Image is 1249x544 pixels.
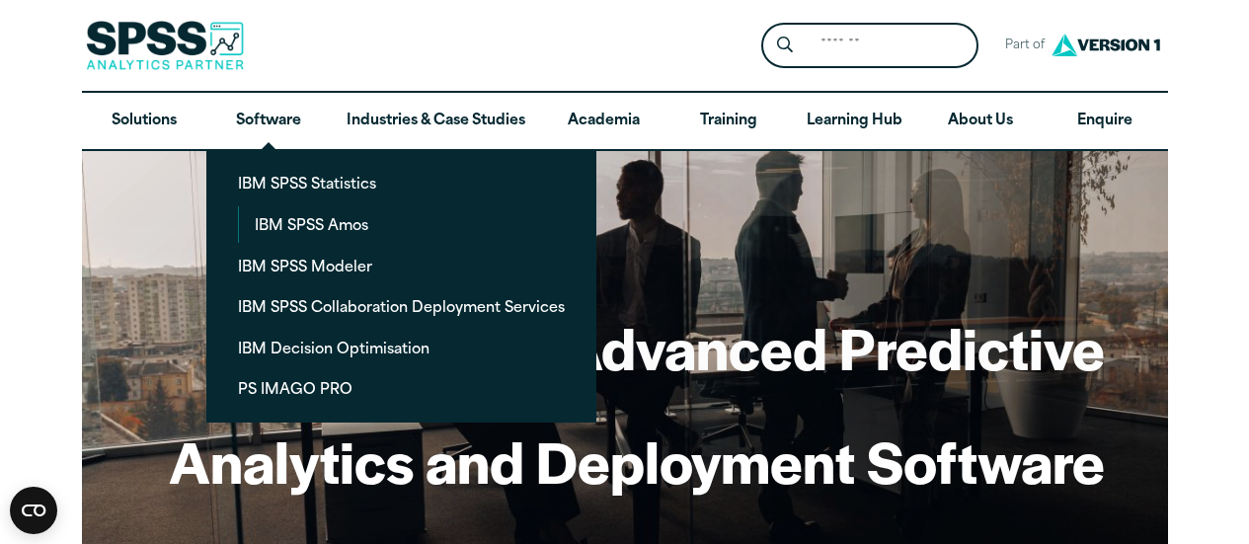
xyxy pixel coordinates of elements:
[169,309,1105,386] h1: Version 1 Advanced Predictive
[665,93,790,150] a: Training
[1047,27,1165,63] img: Version1 Logo
[86,21,244,70] img: SPSS Analytics Partner
[222,248,581,284] a: IBM SPSS Modeler
[222,288,581,325] a: IBM SPSS Collaboration Deployment Services
[239,206,581,243] a: IBM SPSS Amos
[10,487,57,534] button: Open CMP widget
[918,93,1043,150] a: About Us
[331,93,541,150] a: Industries & Case Studies
[777,37,793,53] svg: Search magnifying glass icon
[766,28,803,64] button: Search magnifying glass icon
[994,32,1047,60] span: Part of
[82,93,1168,150] nav: Desktop version of site main menu
[82,93,206,150] a: Solutions
[206,149,596,423] ul: Software
[761,23,978,69] form: Site Header Search Form
[169,423,1105,500] h1: Analytics and Deployment Software
[1043,93,1167,150] a: Enquire
[206,93,331,150] a: Software
[541,93,665,150] a: Academia
[791,93,918,150] a: Learning Hub
[222,370,581,407] a: PS IMAGO PRO
[222,330,581,366] a: IBM Decision Optimisation
[222,165,581,201] a: IBM SPSS Statistics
